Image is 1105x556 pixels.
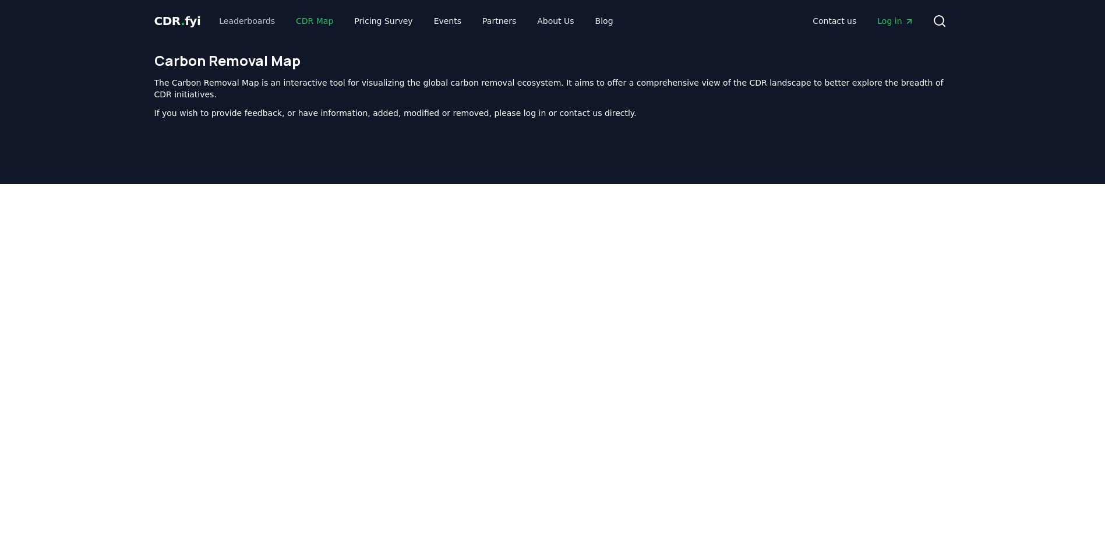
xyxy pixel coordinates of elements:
[181,14,185,28] span: .
[345,10,422,31] a: Pricing Survey
[287,10,343,31] a: CDR Map
[877,15,913,27] span: Log in
[425,10,471,31] a: Events
[210,10,622,31] nav: Main
[154,77,951,100] p: The Carbon Removal Map is an interactive tool for visualizing the global carbon removal ecosystem...
[154,14,201,28] span: CDR fyi
[154,13,201,29] a: CDR.fyi
[586,10,623,31] a: Blog
[210,10,284,31] a: Leaderboards
[154,51,951,70] h1: Carbon Removal Map
[868,10,923,31] a: Log in
[154,107,951,119] p: If you wish to provide feedback, or have information, added, modified or removed, please log in o...
[473,10,525,31] a: Partners
[528,10,583,31] a: About Us
[803,10,923,31] nav: Main
[803,10,866,31] a: Contact us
